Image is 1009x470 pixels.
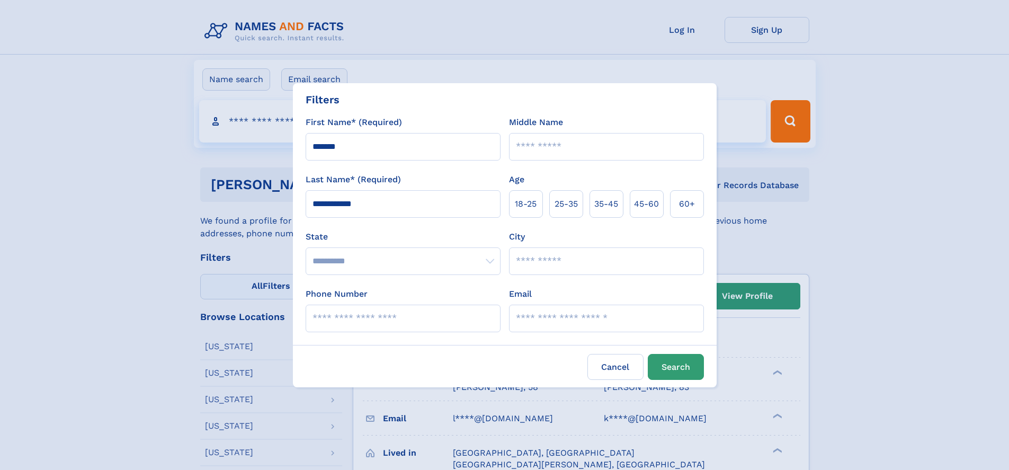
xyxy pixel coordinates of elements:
button: Search [648,354,704,380]
span: 18‑25 [515,198,537,210]
label: Cancel [587,354,644,380]
label: Last Name* (Required) [306,173,401,186]
div: Filters [306,92,340,108]
label: Phone Number [306,288,368,300]
label: Age [509,173,524,186]
span: 25‑35 [555,198,578,210]
span: 45‑60 [634,198,659,210]
label: Middle Name [509,116,563,129]
label: City [509,230,525,243]
label: State [306,230,501,243]
label: Email [509,288,532,300]
span: 35‑45 [594,198,618,210]
span: 60+ [679,198,695,210]
label: First Name* (Required) [306,116,402,129]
